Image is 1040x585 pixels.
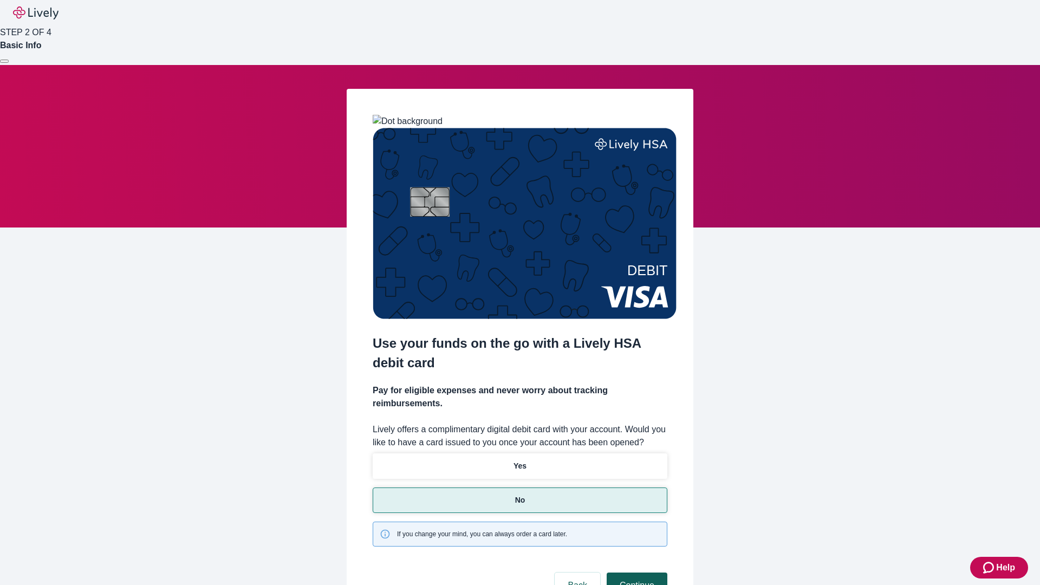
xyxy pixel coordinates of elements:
h4: Pay for eligible expenses and never worry about tracking reimbursements. [373,384,667,410]
button: Zendesk support iconHelp [970,557,1028,578]
p: No [515,495,525,506]
img: Dot background [373,115,443,128]
span: If you change your mind, you can always order a card later. [397,529,567,539]
img: Lively [13,6,58,19]
span: Help [996,561,1015,574]
label: Lively offers a complimentary digital debit card with your account. Would you like to have a card... [373,423,667,449]
p: Yes [513,460,526,472]
button: No [373,487,667,513]
h2: Use your funds on the go with a Lively HSA debit card [373,334,667,373]
button: Yes [373,453,667,479]
img: Debit card [373,128,677,319]
svg: Zendesk support icon [983,561,996,574]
